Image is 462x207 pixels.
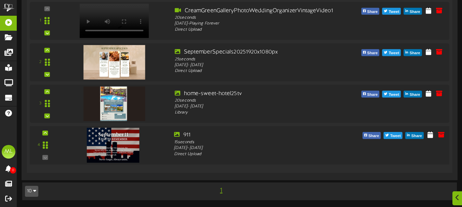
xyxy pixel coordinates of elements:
[175,110,339,116] div: Library
[2,145,15,159] div: ML
[175,90,339,98] div: home-sweet-hotel25tv
[389,132,402,140] span: Tweet
[366,8,379,16] span: Share
[87,128,139,163] img: 4839003b-7665-4971-84d0-14ff9d328d64.jpg
[410,132,423,140] span: Share
[405,132,424,139] button: Share
[382,91,401,98] button: Tweet
[382,8,401,15] button: Tweet
[10,167,16,174] span: 0
[366,91,379,99] span: Share
[175,48,339,56] div: SeptemberSpecials20251920x1080px
[174,151,340,157] div: Direct Upload
[361,91,379,98] button: Share
[175,98,339,104] div: 20 seconds
[384,132,402,139] button: Tweet
[175,21,339,27] div: [DATE] - Playing Forever
[404,91,422,98] button: Share
[83,45,145,79] img: a1c60f06-4b4d-4fb9-b286-c1d3aca1ad06.jpg
[387,91,401,99] span: Tweet
[174,131,340,139] div: 911
[25,186,38,197] button: 10
[174,145,340,151] div: [DATE] - [DATE]
[366,50,379,57] span: Share
[404,8,422,15] button: Share
[387,8,401,16] span: Tweet
[408,91,422,99] span: Share
[362,132,381,139] button: Share
[408,8,422,16] span: Share
[382,49,401,56] button: Tweet
[218,187,224,194] span: 1
[175,15,339,21] div: 20 seconds
[175,62,339,68] div: [DATE] - [DATE]
[175,7,339,15] div: CreamGreenGalleryPhotoWeddingOrganizerVintageVideo1
[175,104,339,109] div: [DATE] - [DATE]
[387,50,401,57] span: Tweet
[367,132,380,140] span: Share
[408,50,422,57] span: Share
[404,49,422,56] button: Share
[361,49,379,56] button: Share
[83,87,145,121] img: 41ab3daa-7401-4b4a-9d88-6693c12a2483.jpg
[175,27,339,33] div: Direct Upload
[174,139,340,145] div: 15 seconds
[361,8,379,15] button: Share
[175,56,339,62] div: 25 seconds
[175,68,339,74] div: Direct Upload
